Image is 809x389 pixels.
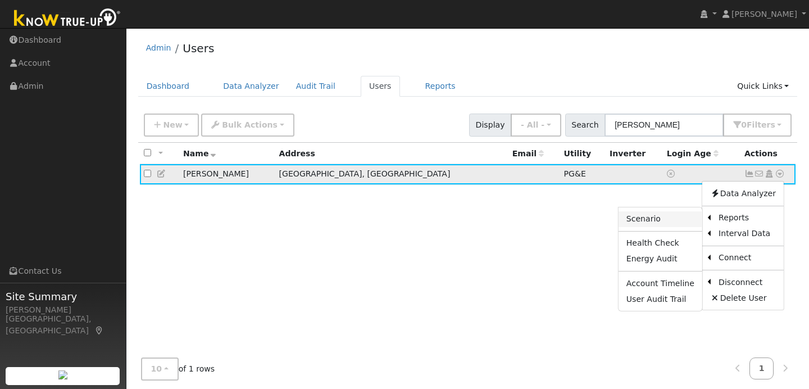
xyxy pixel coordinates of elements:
[749,358,774,379] a: 1
[711,274,784,290] a: Disconnect
[58,370,67,379] img: retrieve
[361,76,400,97] a: Users
[511,114,561,137] button: - All -
[6,313,120,337] div: [GEOGRAPHIC_DATA], [GEOGRAPHIC_DATA]
[744,169,755,178] a: Show Graph
[144,114,199,137] button: New
[770,120,775,129] span: s
[723,114,792,137] button: 0Filters
[163,120,182,129] span: New
[8,6,126,31] img: Know True-Up
[183,149,216,158] span: Name
[667,149,719,158] span: Days since last login
[6,304,120,316] div: [PERSON_NAME]
[138,76,198,97] a: Dashboard
[610,148,659,160] div: Inverter
[288,76,344,97] a: Audit Trail
[731,10,797,19] span: [PERSON_NAME]
[565,114,605,137] span: Search
[619,275,702,291] a: Account Timeline Report
[619,236,702,251] a: Health Check Report
[564,148,602,160] div: Utility
[711,250,784,266] a: Connect
[417,76,464,97] a: Reports
[469,114,511,137] span: Display
[755,170,765,178] i: No email address
[275,164,508,185] td: [GEOGRAPHIC_DATA], [GEOGRAPHIC_DATA]
[702,290,784,306] a: Delete User
[157,169,167,178] a: Edit User
[141,358,179,381] button: 10
[279,148,505,160] div: Address
[183,42,214,55] a: Users
[222,120,278,129] span: Bulk Actions
[711,226,784,242] a: Interval Data
[619,291,702,307] a: User Audit Trail
[512,149,544,158] span: Email
[215,76,288,97] a: Data Analyzer
[764,169,774,178] a: Login As
[6,289,120,304] span: Site Summary
[201,114,294,137] button: Bulk Actions
[179,164,275,185] td: [PERSON_NAME]
[744,148,792,160] div: Actions
[141,358,215,381] span: of 1 rows
[564,169,586,178] span: PG&E
[151,364,162,373] span: 10
[775,168,785,180] a: Other actions
[619,211,702,227] a: Scenario Report
[747,120,775,129] span: Filter
[94,326,104,335] a: Map
[711,210,784,226] a: Reports
[702,186,784,201] a: Data Analyzer
[667,169,677,178] a: No login access
[146,43,171,52] a: Admin
[619,251,702,267] a: Energy Audit Report
[605,114,724,137] input: Search
[729,76,797,97] a: Quick Links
